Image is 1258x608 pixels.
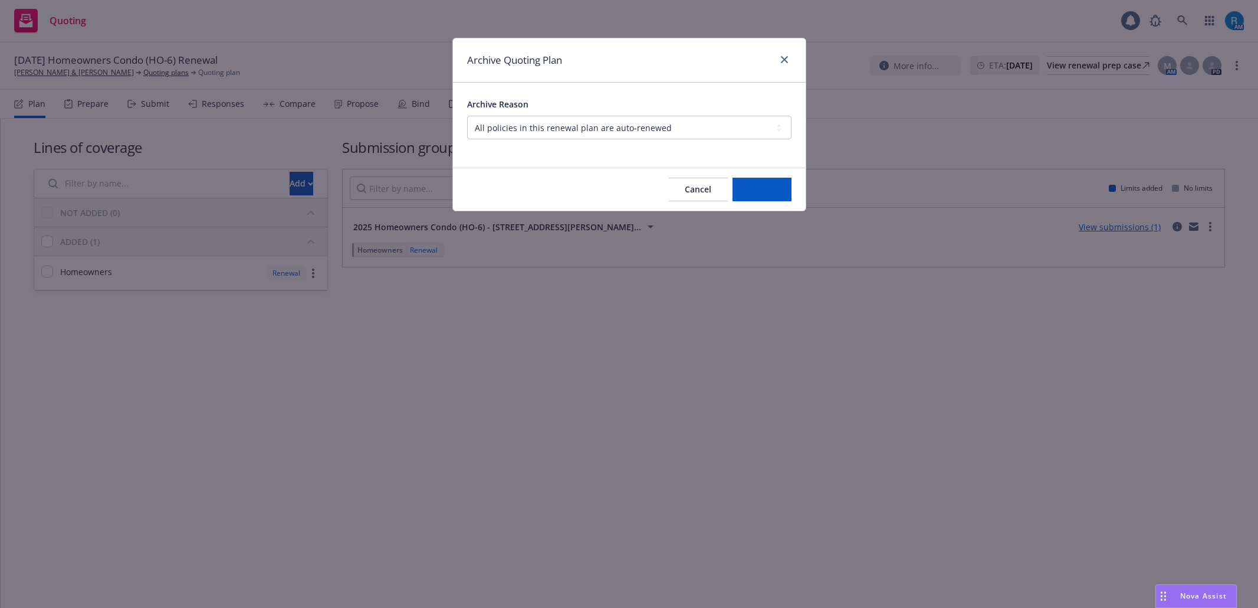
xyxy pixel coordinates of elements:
h1: Archive Quoting Plan [467,53,562,68]
span: Cancel [685,184,711,195]
span: Archive [747,184,777,195]
div: Drag to move [1156,585,1171,607]
span: Nova Assist [1180,591,1227,601]
span: Archive Reason [467,99,528,110]
button: Archive [733,178,791,201]
a: close [777,53,791,67]
button: Nova Assist [1155,584,1237,608]
button: Cancel [669,178,728,201]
